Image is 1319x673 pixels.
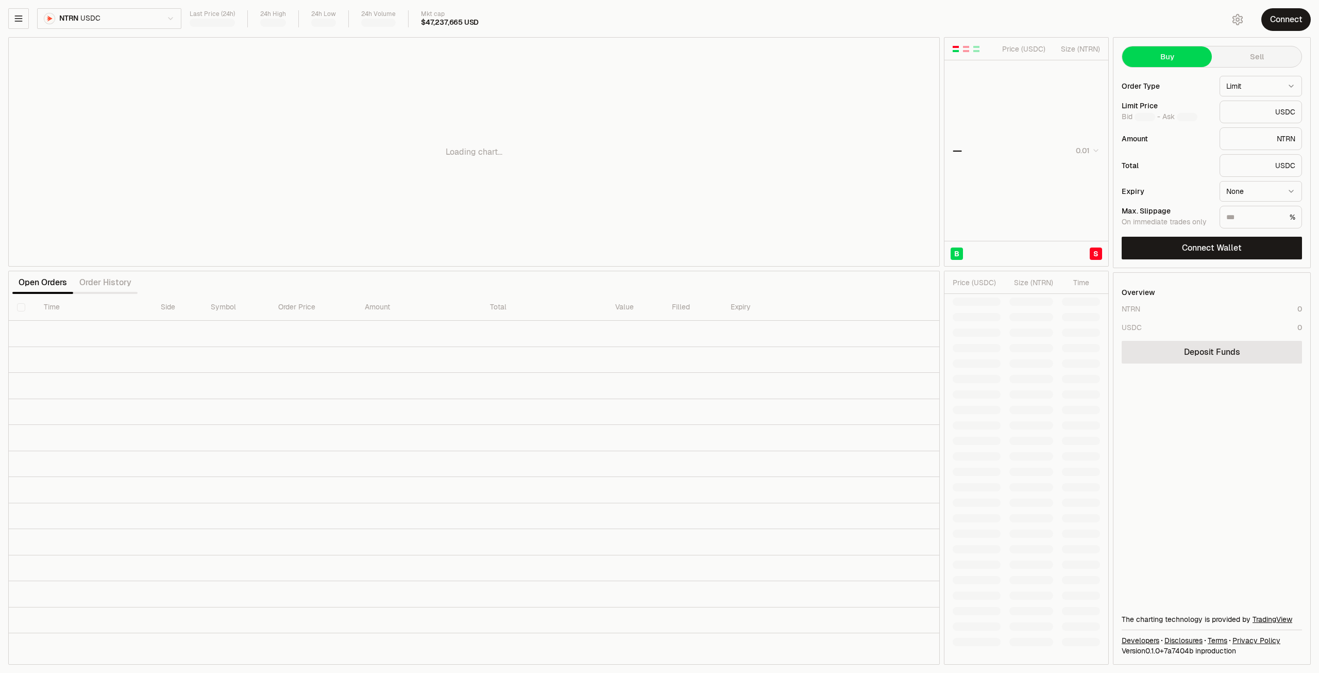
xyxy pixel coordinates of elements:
div: On immediate trades only [1122,218,1211,227]
th: Value [607,294,664,321]
div: Limit Price [1122,102,1211,109]
div: Order Type [1122,83,1211,90]
a: TradingView [1253,615,1292,624]
span: Ask [1162,112,1197,122]
div: USDC [1220,101,1302,123]
button: Connect [1261,8,1311,31]
div: Size ( NTRN ) [1009,277,1053,288]
button: Show Buy Orders Only [972,45,980,53]
div: Total [1122,162,1211,169]
button: Show Sell Orders Only [962,45,970,53]
th: Time [36,294,153,321]
th: Symbol [202,294,270,321]
div: NTRN [1220,127,1302,150]
span: USDC [80,14,100,23]
button: Show Buy and Sell Orders [952,45,960,53]
div: NTRN [1122,304,1140,314]
button: 0.01 [1073,144,1100,157]
div: 0 [1297,322,1302,333]
th: Order Price [270,294,357,321]
div: $47,237,665 USD [421,18,479,27]
div: Last Price (24h) [190,10,235,18]
button: Order History [73,272,138,293]
div: The charting technology is provided by [1122,614,1302,625]
th: Amount [357,294,482,321]
div: Mkt cap [421,10,479,18]
th: Side [153,294,202,321]
div: % [1220,206,1302,228]
button: Buy [1122,46,1212,67]
div: 24h Volume [361,10,396,18]
div: Version 0.1.0 + in production [1122,646,1302,656]
img: NTRN Logo [44,13,55,24]
div: 24h Low [311,10,336,18]
div: Expiry [1122,188,1211,195]
th: Total [482,294,607,321]
div: Time [1062,277,1089,288]
div: 24h High [260,10,286,18]
div: USDC [1122,322,1142,333]
span: Bid - [1122,112,1160,122]
button: Limit [1220,76,1302,96]
a: Privacy Policy [1232,635,1280,646]
div: Amount [1122,135,1211,142]
span: 7a7404b3f9e615fabd662142e9164420cb24e6ef [1164,646,1193,655]
a: Deposit Funds [1122,341,1302,364]
div: 0 [1297,304,1302,314]
a: Disclosures [1164,635,1203,646]
div: USDC [1220,154,1302,177]
button: Sell [1212,46,1301,67]
a: Terms [1208,635,1227,646]
div: Price ( USDC ) [953,277,1001,288]
div: Size ( NTRN ) [1054,44,1100,54]
th: Filled [664,294,722,321]
button: Select all [17,303,25,311]
div: Price ( USDC ) [1000,44,1045,54]
span: NTRN [59,14,78,23]
th: Expiry [722,294,835,321]
div: Max. Slippage [1122,207,1211,215]
p: Loading chart... [446,146,502,158]
span: B [954,249,959,259]
div: Overview [1122,287,1155,298]
a: Developers [1122,635,1159,646]
div: — [953,143,962,158]
span: S [1093,249,1098,259]
button: None [1220,181,1302,202]
button: Open Orders [12,272,73,293]
button: Connect Wallet [1122,237,1302,259]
